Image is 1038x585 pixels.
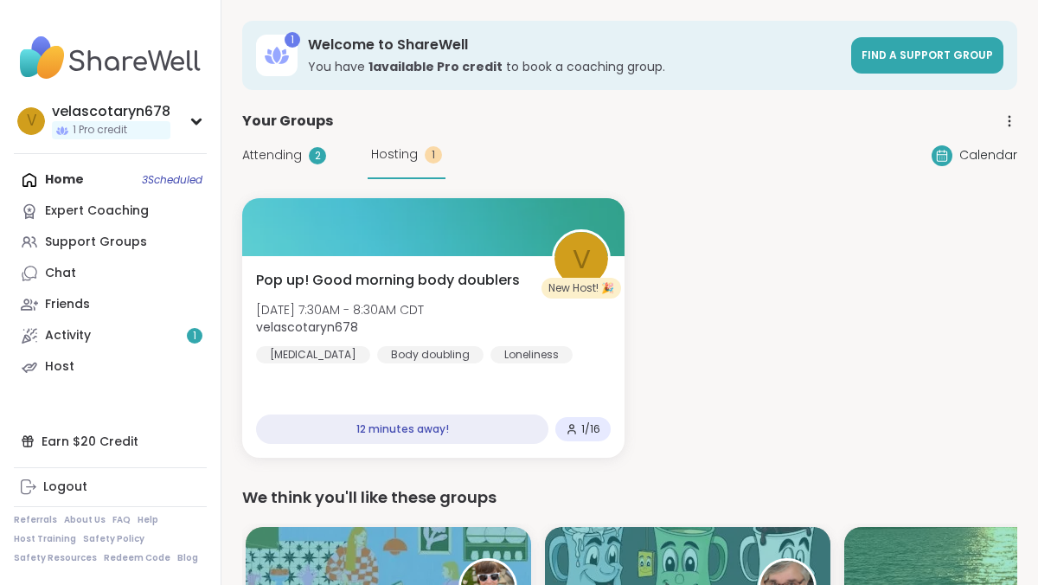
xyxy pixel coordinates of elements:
[14,426,207,457] div: Earn $20 Credit
[45,234,147,251] div: Support Groups
[308,35,841,55] h3: Welcome to ShareWell
[45,202,149,220] div: Expert Coaching
[14,472,207,503] a: Logout
[368,58,503,75] b: 1 available Pro credit
[851,37,1003,74] a: Find a support group
[959,146,1017,164] span: Calendar
[242,111,333,132] span: Your Groups
[14,28,207,88] img: ShareWell Nav Logo
[242,146,302,164] span: Attending
[193,329,196,344] span: 1
[104,552,170,564] a: Redeem Code
[256,318,358,336] b: velascotaryn678
[83,533,144,545] a: Safety Policy
[45,327,91,344] div: Activity
[14,320,207,351] a: Activity1
[541,278,621,299] div: New Host! 🎉
[14,351,207,382] a: Host
[490,346,573,363] div: Loneliness
[14,289,207,320] a: Friends
[309,147,326,164] div: 2
[27,110,36,132] span: v
[45,265,76,282] div: Chat
[45,296,90,313] div: Friends
[52,102,170,121] div: velascotaryn678
[14,514,57,526] a: Referrals
[242,485,1017,510] div: We think you'll like these groups
[862,48,993,62] span: Find a support group
[43,479,87,496] div: Logout
[64,514,106,526] a: About Us
[256,270,520,291] span: Pop up! Good morning body doublers
[256,415,548,444] div: 12 minutes away!
[14,552,97,564] a: Safety Resources
[377,346,484,363] div: Body doubling
[371,145,418,164] span: Hosting
[14,533,76,545] a: Host Training
[581,422,600,436] span: 1 / 16
[425,146,442,164] div: 1
[73,123,127,138] span: 1 Pro credit
[285,32,300,48] div: 1
[308,58,841,75] h3: You have to book a coaching group.
[177,552,198,564] a: Blog
[138,514,158,526] a: Help
[112,514,131,526] a: FAQ
[256,301,424,318] span: [DATE] 7:30AM - 8:30AM CDT
[45,358,74,376] div: Host
[14,196,207,227] a: Expert Coaching
[14,227,207,258] a: Support Groups
[573,239,591,280] span: v
[14,258,207,289] a: Chat
[256,346,370,363] div: [MEDICAL_DATA]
